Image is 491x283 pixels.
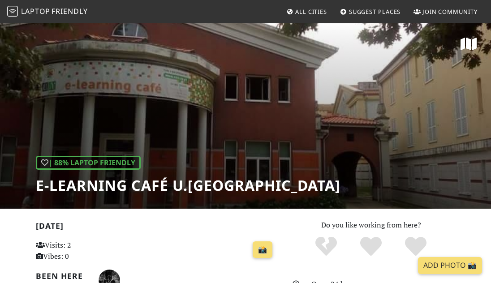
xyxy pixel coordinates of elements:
a: Suggest Places [336,4,405,20]
h2: [DATE] [36,221,276,234]
span: All Cities [295,8,327,16]
a: Add Photo 📸 [418,257,482,274]
div: | 88% Laptop Friendly [36,156,141,170]
p: Visits: 2 Vibes: 0 [36,240,109,262]
h1: e-learning Café U.[GEOGRAPHIC_DATA] [36,177,340,194]
a: 📸 [253,241,272,258]
img: LaptopFriendly [7,6,18,17]
div: No [304,236,349,258]
p: Do you like working from here? [287,219,455,231]
span: Suggest Places [349,8,401,16]
span: Laptop [21,6,50,16]
a: Join Community [410,4,481,20]
span: Friendly [52,6,87,16]
a: All Cities [283,4,331,20]
span: Join Community [422,8,478,16]
div: Definitely! [393,236,438,258]
a: LaptopFriendly LaptopFriendly [7,4,88,20]
div: Yes [349,236,393,258]
h2: Been here [36,271,88,281]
